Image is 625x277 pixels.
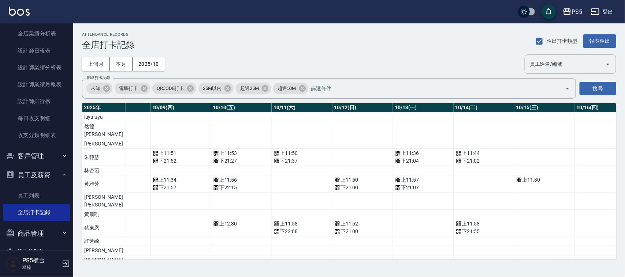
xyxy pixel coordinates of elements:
th: 10/09(四) [150,103,211,113]
div: 上 11:58 [274,220,331,228]
a: 全店打卡記錄 [3,204,70,221]
button: save [542,4,556,19]
button: 客戶管理 [3,147,70,166]
div: 下 21:57 [153,184,209,191]
a: 設計師業績分析表 [3,59,70,76]
div: 未知 [86,83,112,94]
span: 25M以內 [198,85,226,92]
label: 篩選打卡記錄 [87,75,110,80]
div: 下 21:00 [334,184,391,191]
div: 上 11:50 [334,176,391,184]
div: 上 12:30 [213,220,270,228]
div: 下 21:04 [395,157,452,165]
th: 10/13(一) [393,103,454,113]
th: 2025 年 [82,103,125,113]
th: 10/12(日) [332,103,393,113]
div: 25M以內 [198,83,234,94]
h5: PS5櫃台 [22,257,60,264]
div: 下 22:15 [213,184,270,191]
div: 下 21:07 [395,184,452,191]
td: 蔡東恩 [82,219,125,236]
div: 上 11:30 [516,176,573,184]
th: 10/10(五) [211,103,272,113]
td: [PERSON_NAME] [82,255,125,265]
td: 林杏霞 [82,166,125,175]
button: 報表匯出 [583,34,616,48]
h3: 全店打卡記錄 [82,40,135,50]
span: 未知 [86,85,105,92]
td: [PERSON_NAME] [82,139,125,149]
div: 上 11:58 [456,220,513,228]
td: 然徨[PERSON_NAME] [82,122,125,139]
div: 上 11:52 [334,220,391,228]
button: 商品管理 [3,224,70,243]
button: Open [602,58,614,70]
button: 員工及薪資 [3,166,70,185]
th: 10/15(三) [514,103,575,113]
div: 上 11:44 [456,149,513,157]
div: 下 21:27 [213,157,270,165]
td: 朱靜慧 [82,149,125,166]
td: [PERSON_NAME][PERSON_NAME] [82,193,125,210]
h2: ATTENDANCE RECORDS [82,32,135,37]
button: 搜尋 [580,82,616,95]
button: PS5 [560,4,585,19]
a: 設計師日報表 [3,42,70,59]
div: 上 11:50 [274,149,331,157]
input: 篩選條件 [309,82,552,95]
div: 下 21:52 [153,157,209,165]
div: 下 21:37 [274,157,331,165]
button: 2025/10 [133,57,165,71]
td: 黃雅芳 [82,175,125,193]
button: 本月 [110,57,133,71]
td: [PERSON_NAME] [82,246,125,255]
a: 員工列表 [3,187,70,204]
a: 收支分類明細表 [3,127,70,144]
a: 設計師業績月報表 [3,76,70,93]
th: 10/14(二) [454,103,514,113]
div: 上 11:34 [153,176,209,184]
div: 上 11:56 [213,176,270,184]
td: 許芳綺 [82,236,125,246]
div: 電腦打卡 [115,83,150,94]
th: 10/11(六) [272,103,332,113]
div: 超過25M [236,83,271,94]
div: 上 11:36 [395,149,452,157]
p: 櫃檯 [22,264,60,271]
td: 黃晨凱 [82,210,125,219]
div: 下 22:08 [274,228,331,235]
button: 登出 [588,5,616,19]
span: 超過25M [236,85,263,92]
a: 每日收支明細 [3,110,70,127]
button: 資料設定 [3,243,70,262]
span: 匯出打卡類型 [547,37,578,45]
img: Person [6,257,21,271]
img: Logo [9,7,30,16]
span: 電腦打卡 [115,85,142,92]
div: 超過50M [273,83,308,94]
div: PS5 [572,7,582,16]
a: 全店業績分析表 [3,25,70,42]
div: 上 11:57 [395,176,452,184]
div: 下 21:55 [456,228,513,235]
span: QRCODE打卡 [152,85,189,92]
div: QRCODE打卡 [152,83,197,94]
div: 下 21:00 [334,228,391,235]
a: 設計師排行榜 [3,93,70,110]
span: 超過50M [273,85,301,92]
button: 上個月 [82,57,110,71]
td: luyaluya [82,113,125,122]
div: 上 11:51 [153,149,209,157]
div: 下 21:02 [456,157,513,165]
div: 上 11:53 [213,149,270,157]
button: Open [562,83,573,94]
